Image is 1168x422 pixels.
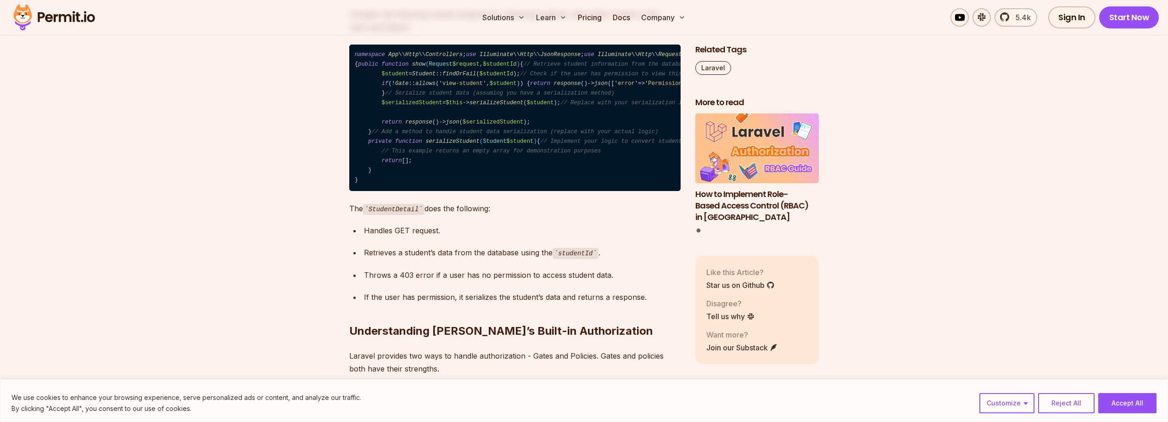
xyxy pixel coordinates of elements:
span: Student [412,71,436,77]
span: // Replace with your serialization logic [560,100,695,106]
div: If the user has permission, it serializes the student’s data and returns a response. [364,291,681,304]
a: Sign In [1048,6,1095,28]
span: 5.4k [1010,12,1031,23]
span: // This example returns an empty array for demonstration purposes [382,148,601,154]
div: Posts [695,114,819,234]
span: ( ) [395,138,537,145]
p: We use cookies to enhance your browsing experience, serve personalized ads or content, and analyz... [11,392,361,403]
span: $studentId [483,61,517,68]
span: $this [446,100,463,106]
span: // Implement your logic to convert student data to the desired format (e.g., JSON) [540,138,817,145]
a: 5.4k [995,8,1037,27]
span: $serializedStudent [463,119,523,125]
span: Request , [429,61,517,68]
span: Request [658,51,682,58]
span: // Retrieve student information from the database [523,61,688,68]
a: Star us on Github [706,280,775,291]
span: $request [453,61,480,68]
p: Like this Article? [706,267,775,278]
span: Controllers [425,51,463,58]
button: Company [637,8,689,27]
span: function [395,138,422,145]
span: response [405,119,432,125]
a: Join our Substack [706,342,778,353]
span: Http [520,51,533,58]
a: How to Implement Role-Based Access Control (RBAC) in LaravelHow to Implement Role-Based Access Co... [695,114,819,223]
img: Permit logo [9,2,99,33]
span: serializeStudent [425,138,480,145]
button: Solutions [479,8,529,27]
span: Gate [395,80,408,87]
p: Disagree? [706,298,755,309]
span: $studentId [480,71,514,77]
p: Want more? [706,329,778,340]
span: Http [638,51,651,58]
span: use [466,51,476,58]
span: return [382,119,402,125]
a: Pricing [574,8,605,27]
span: App [388,51,398,58]
a: Laravel [695,61,731,75]
code: StudentDetail [363,204,425,215]
span: findOrFail [442,71,476,77]
h2: Understanding [PERSON_NAME]’s Built-in Authorization [349,287,681,338]
span: function [382,61,409,68]
p: The does the following: [349,202,681,215]
h2: More to read [695,97,819,108]
li: 1 of 1 [695,114,819,223]
h2: Related Tags [695,44,819,56]
span: json [594,80,608,87]
span: 'Permission denied' [645,80,709,87]
span: 'error' [615,80,638,87]
span: ( ) [382,61,520,68]
span: $student [527,100,554,106]
button: Reject All [1038,393,1095,413]
span: // Check if the user has permission to view this student's information [520,71,756,77]
p: By clicking "Accept All", you consent to our use of cookies. [11,403,361,414]
span: Http [405,51,419,58]
img: How to Implement Role-Based Access Control (RBAC) in Laravel [695,114,819,184]
div: Handles GET request. [364,224,681,237]
span: response [554,80,581,87]
span: 'view-student' [439,80,486,87]
span: Illuminate [598,51,632,58]
code: \\ \\ ; \\ \\ ; \\ \\ ; \\ \\ ; ; { { = :: ( ); (! :: ( , )) { ()-> ([ => ], 403); } = -> ( ); ()... [349,45,681,191]
a: Tell us why [706,311,755,322]
span: allows [415,80,436,87]
a: Docs [609,8,634,27]
span: // Add a method to handle student data serialization (replace with your actual logic) [372,129,659,135]
span: return [530,80,550,87]
span: $student [382,71,409,77]
span: namespace [355,51,385,58]
p: Laravel provides two ways to handle authorization - Gates and Policies. Gates and policies both h... [349,349,681,375]
span: $student [490,80,517,87]
span: if [382,80,389,87]
span: $serializedStudent [382,100,442,106]
span: show [412,61,425,68]
span: JsonResponse [540,51,581,58]
button: Go to slide 1 [697,229,701,233]
code: studentId [553,248,598,259]
span: Illuminate [480,51,514,58]
span: use [584,51,594,58]
a: Start Now [1099,6,1159,28]
h3: How to Implement Role-Based Access Control (RBAC) in [GEOGRAPHIC_DATA] [695,189,819,223]
span: return [382,158,402,164]
button: Customize [979,393,1034,413]
button: Learn [532,8,570,27]
span: serializeStudent [469,100,524,106]
span: json [446,119,459,125]
div: Retrieves a student’s data from the database using the . [364,246,681,259]
span: $student [507,138,534,145]
button: Accept All [1098,393,1157,413]
span: Student [483,138,533,145]
div: Throws a 403 error if a user has no permission to access student data. [364,269,681,281]
span: public [358,61,378,68]
span: private [368,138,391,145]
span: // Serialize student data (assuming you have a serialization method) [385,90,615,96]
